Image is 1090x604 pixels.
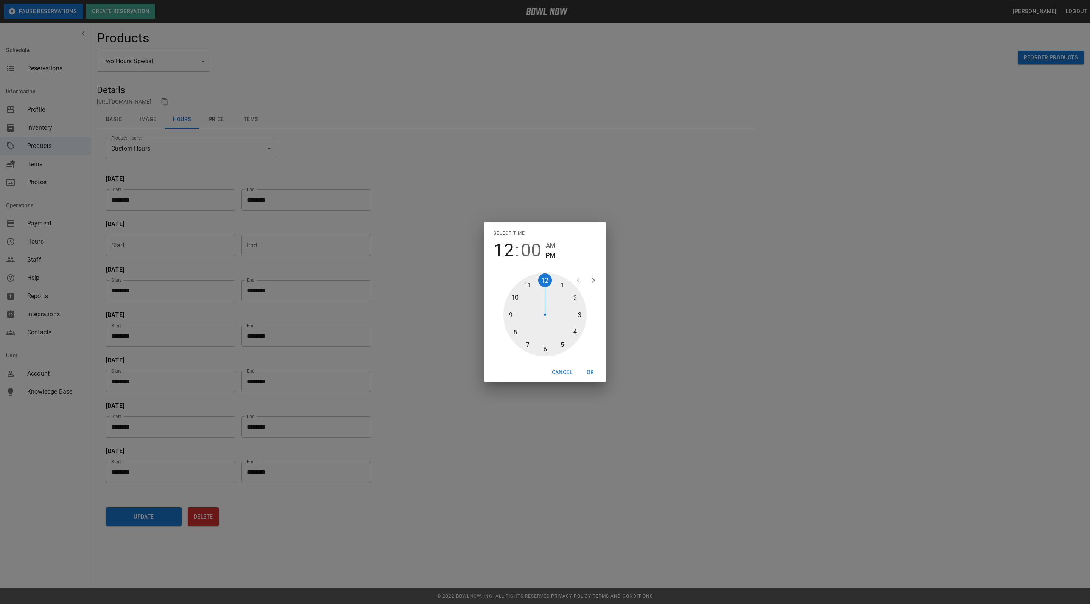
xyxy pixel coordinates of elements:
[515,240,519,261] span: :
[546,241,555,251] button: AM
[549,365,575,379] button: Cancel
[494,240,514,261] button: 12
[586,273,601,288] button: open next view
[578,365,603,379] button: OK
[546,250,555,261] button: PM
[521,240,541,261] button: 00
[494,228,525,240] span: Select time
